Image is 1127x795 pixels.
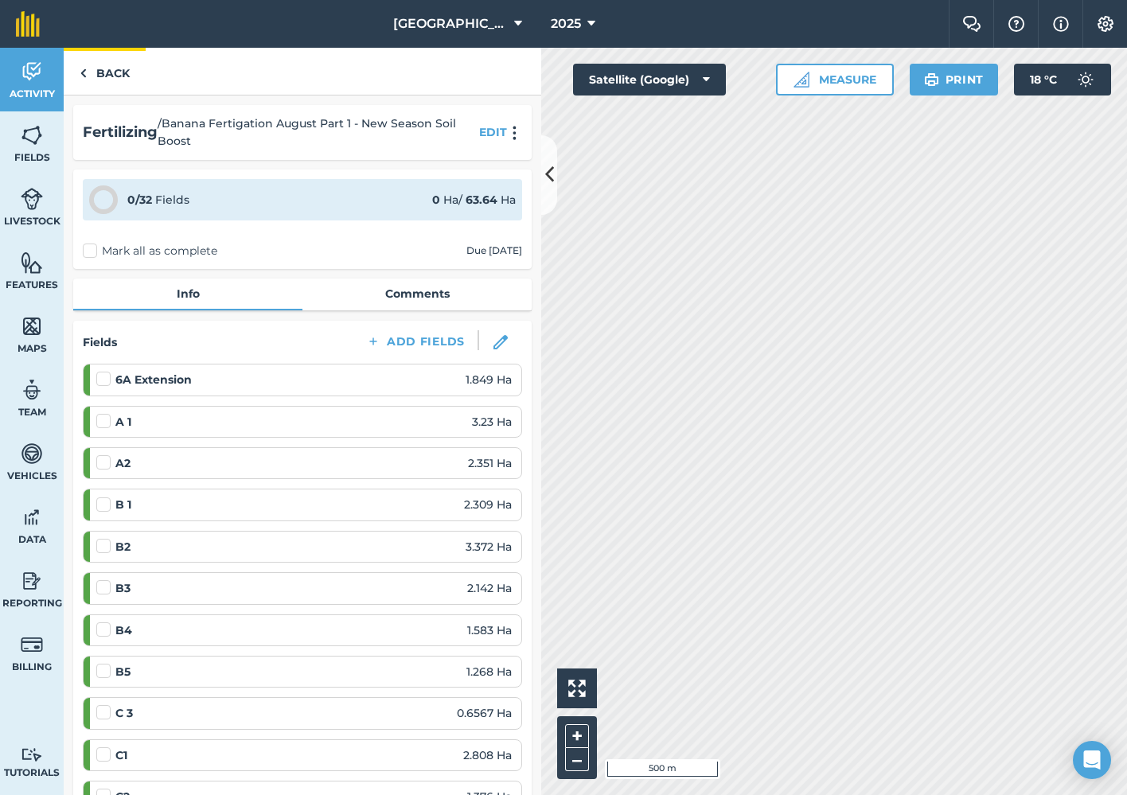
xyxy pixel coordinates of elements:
[83,333,117,351] h4: Fields
[393,14,508,33] span: [GEOGRAPHIC_DATA]
[115,371,192,388] strong: 6A Extension
[353,330,478,353] button: Add Fields
[505,125,525,140] img: svg+xml;base64,PHN2ZyB4bWxucz0iaHR0cDovL3d3dy53My5vcmcvMjAwMC9zdmciIHdpZHRoPSIyMCIgaGVpZ2h0PSIyNC...
[794,72,809,88] img: Ruler icon
[464,496,512,513] span: 2.309 Ha
[466,193,497,207] strong: 63.64
[21,378,43,402] img: svg+xml;base64,PD94bWwgdmVyc2lvbj0iMS4wIiBlbmNvZGluZz0idXRmLTgiPz4KPCEtLSBHZW5lcmF0b3I6IEFkb2JlIE...
[1030,64,1057,95] span: 18 ° C
[127,191,189,208] div: Fields
[64,48,146,95] a: Back
[115,413,131,431] strong: A 1
[115,704,133,722] strong: C 3
[565,724,589,748] button: +
[21,60,43,84] img: svg+xml;base64,PD94bWwgdmVyc2lvbj0iMS4wIiBlbmNvZGluZz0idXRmLTgiPz4KPCEtLSBHZW5lcmF0b3I6IEFkb2JlIE...
[432,191,516,208] div: Ha / Ha
[472,413,512,431] span: 3.23 Ha
[962,16,981,32] img: Two speech bubbles overlapping with the left bubble in the forefront
[115,746,127,764] strong: C1
[457,704,512,722] span: 0.6567 Ha
[479,123,507,141] button: EDIT
[467,579,512,597] span: 2.142 Ha
[115,496,131,513] strong: B 1
[1053,14,1069,33] img: svg+xml;base64,PHN2ZyB4bWxucz0iaHR0cDovL3d3dy53My5vcmcvMjAwMC9zdmciIHdpZHRoPSIxNyIgaGVpZ2h0PSIxNy...
[468,454,512,472] span: 2.351 Ha
[776,64,894,95] button: Measure
[466,244,522,257] div: Due [DATE]
[1073,741,1111,779] div: Open Intercom Messenger
[1096,16,1115,32] img: A cog icon
[467,622,512,639] span: 1.583 Ha
[302,279,532,309] a: Comments
[21,569,43,593] img: svg+xml;base64,PD94bWwgdmVyc2lvbj0iMS4wIiBlbmNvZGluZz0idXRmLTgiPz4KPCEtLSBHZW5lcmF0b3I6IEFkb2JlIE...
[21,505,43,529] img: svg+xml;base64,PD94bWwgdmVyc2lvbj0iMS4wIiBlbmNvZGluZz0idXRmLTgiPz4KPCEtLSBHZW5lcmF0b3I6IEFkb2JlIE...
[21,747,43,762] img: svg+xml;base64,PD94bWwgdmVyc2lvbj0iMS4wIiBlbmNvZGluZz0idXRmLTgiPz4KPCEtLSBHZW5lcmF0b3I6IEFkb2JlIE...
[551,14,581,33] span: 2025
[466,538,512,555] span: 3.372 Ha
[1014,64,1111,95] button: 18 °C
[115,454,131,472] strong: A2
[115,579,131,597] strong: B3
[910,64,999,95] button: Print
[115,538,131,555] strong: B2
[80,64,87,83] img: svg+xml;base64,PHN2ZyB4bWxucz0iaHR0cDovL3d3dy53My5vcmcvMjAwMC9zdmciIHdpZHRoPSI5IiBoZWlnaHQ9IjI0Ii...
[565,748,589,771] button: –
[73,279,302,309] a: Info
[466,663,512,680] span: 1.268 Ha
[21,314,43,338] img: svg+xml;base64,PHN2ZyB4bWxucz0iaHR0cDovL3d3dy53My5vcmcvMjAwMC9zdmciIHdpZHRoPSI1NiIgaGVpZ2h0PSI2MC...
[83,121,158,144] h2: Fertilizing
[466,371,512,388] span: 1.849 Ha
[127,193,152,207] strong: 0 / 32
[21,123,43,147] img: svg+xml;base64,PHN2ZyB4bWxucz0iaHR0cDovL3d3dy53My5vcmcvMjAwMC9zdmciIHdpZHRoPSI1NiIgaGVpZ2h0PSI2MC...
[924,70,939,89] img: svg+xml;base64,PHN2ZyB4bWxucz0iaHR0cDovL3d3dy53My5vcmcvMjAwMC9zdmciIHdpZHRoPSIxOSIgaGVpZ2h0PSIyNC...
[21,251,43,275] img: svg+xml;base64,PHN2ZyB4bWxucz0iaHR0cDovL3d3dy53My5vcmcvMjAwMC9zdmciIHdpZHRoPSI1NiIgaGVpZ2h0PSI2MC...
[158,115,473,150] span: / Banana Fertigation August Part 1 - New Season Soil Boost
[83,243,217,259] label: Mark all as complete
[568,680,586,697] img: Four arrows, one pointing top left, one top right, one bottom right and the last bottom left
[573,64,726,95] button: Satellite (Google)
[115,622,132,639] strong: B4
[493,335,508,349] img: svg+xml;base64,PHN2ZyB3aWR0aD0iMTgiIGhlaWdodD0iMTgiIHZpZXdCb3g9IjAgMCAxOCAxOCIgZmlsbD0ibm9uZSIgeG...
[1007,16,1026,32] img: A question mark icon
[432,193,440,207] strong: 0
[1070,64,1102,95] img: svg+xml;base64,PD94bWwgdmVyc2lvbj0iMS4wIiBlbmNvZGluZz0idXRmLTgiPz4KPCEtLSBHZW5lcmF0b3I6IEFkb2JlIE...
[16,11,40,37] img: fieldmargin Logo
[115,663,131,680] strong: B5
[21,442,43,466] img: svg+xml;base64,PD94bWwgdmVyc2lvbj0iMS4wIiBlbmNvZGluZz0idXRmLTgiPz4KPCEtLSBHZW5lcmF0b3I6IEFkb2JlIE...
[463,746,512,764] span: 2.808 Ha
[21,187,43,211] img: svg+xml;base64,PD94bWwgdmVyc2lvbj0iMS4wIiBlbmNvZGluZz0idXRmLTgiPz4KPCEtLSBHZW5lcmF0b3I6IEFkb2JlIE...
[21,633,43,657] img: svg+xml;base64,PD94bWwgdmVyc2lvbj0iMS4wIiBlbmNvZGluZz0idXRmLTgiPz4KPCEtLSBHZW5lcmF0b3I6IEFkb2JlIE...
